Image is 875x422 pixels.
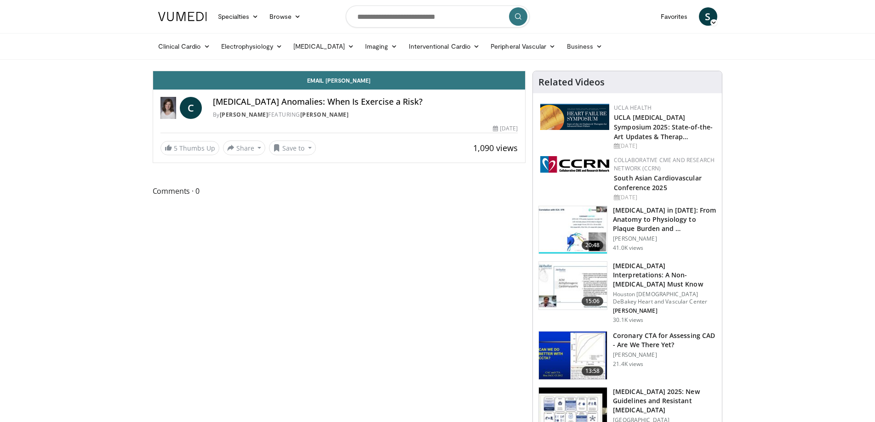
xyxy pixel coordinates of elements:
[538,261,716,324] a: 15:06 [MEDICAL_DATA] Interpretations: A Non-[MEDICAL_DATA] Must Know Houston [DEMOGRAPHIC_DATA] D...
[539,262,607,309] img: 59f69555-d13b-4130-aa79-5b0c1d5eebbb.150x105_q85_crop-smart_upscale.jpg
[160,141,219,155] a: 5 Thumbs Up
[216,37,288,56] a: Electrophysiology
[613,316,643,324] p: 30.1K views
[540,156,609,173] img: a04ee3ba-8487-4636-b0fb-5e8d268f3737.png.150x105_q85_autocrop_double_scale_upscale_version-0.2.png
[213,97,518,107] h4: [MEDICAL_DATA] Anomalies: When Is Exercise a Risk?
[613,360,643,368] p: 21.4K views
[403,37,486,56] a: Interventional Cardio
[614,193,715,202] div: [DATE]
[180,97,202,119] a: C
[158,12,207,21] img: VuMedi Logo
[153,37,216,56] a: Clinical Cardio
[614,104,652,112] a: UCLA Health
[582,297,604,306] span: 15:06
[174,144,177,152] span: 5
[613,244,643,252] p: 41.0K views
[540,104,609,130] img: 0682476d-9aca-4ba2-9755-3b180e8401f5.png.150x105_q85_autocrop_double_scale_upscale_version-0.2.png
[655,7,693,26] a: Favorites
[538,206,716,254] a: 20:48 [MEDICAL_DATA] in [DATE]: From Anatomy to Physiology to Plaque Burden and … [PERSON_NAME] 4...
[613,351,716,359] p: [PERSON_NAME]
[212,7,264,26] a: Specialties
[264,7,306,26] a: Browse
[539,332,607,379] img: 34b2b9a4-89e5-4b8c-b553-8a638b61a706.150x105_q85_crop-smart_upscale.jpg
[153,71,526,90] a: Email [PERSON_NAME]
[582,366,604,376] span: 13:58
[360,37,403,56] a: Imaging
[493,124,518,133] div: [DATE]
[613,235,716,242] p: [PERSON_NAME]
[346,6,530,28] input: Search topics, interventions
[220,111,269,118] a: [PERSON_NAME]
[153,185,526,197] span: Comments 0
[223,141,266,155] button: Share
[300,111,349,118] a: [PERSON_NAME]
[160,97,176,119] img: Dr. Corey Stiver
[614,174,702,192] a: South Asian Cardiovascular Conference 2025
[473,142,518,153] span: 1,090 views
[539,206,607,254] img: 823da73b-7a00-425d-bb7f-45c8b03b10c3.150x105_q85_crop-smart_upscale.jpg
[538,77,605,88] h4: Related Videos
[213,111,518,119] div: By FEATURING
[614,113,713,141] a: UCLA [MEDICAL_DATA] Symposium 2025: State-of-the-Art Updates & Therap…
[288,37,360,56] a: [MEDICAL_DATA]
[538,331,716,380] a: 13:58 Coronary CTA for Assessing CAD - Are We There Yet? [PERSON_NAME] 21.4K views
[613,331,716,349] h3: Coronary CTA for Assessing CAD - Are We There Yet?
[613,206,716,233] h3: [MEDICAL_DATA] in [DATE]: From Anatomy to Physiology to Plaque Burden and …
[582,241,604,250] span: 20:48
[613,307,716,315] p: [PERSON_NAME]
[699,7,717,26] a: S
[613,387,716,415] h3: [MEDICAL_DATA] 2025: New Guidelines and Resistant [MEDICAL_DATA]
[614,156,715,172] a: Collaborative CME and Research Network (CCRN)
[485,37,561,56] a: Peripheral Vascular
[613,261,716,289] h3: [MEDICAL_DATA] Interpretations: A Non-[MEDICAL_DATA] Must Know
[614,142,715,150] div: [DATE]
[561,37,608,56] a: Business
[613,291,716,305] p: Houston [DEMOGRAPHIC_DATA] DeBakey Heart and Vascular Center
[269,141,316,155] button: Save to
